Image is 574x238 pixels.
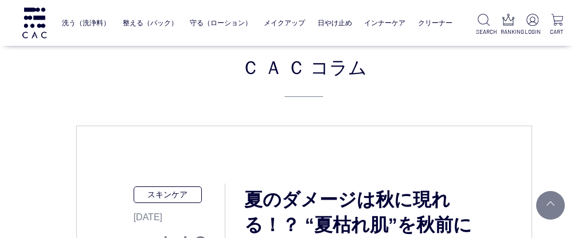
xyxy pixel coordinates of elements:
[364,11,405,35] a: インナーケア
[549,14,565,36] a: CART
[134,186,202,203] p: スキンケア
[190,11,252,35] a: 守る（ローション）
[549,28,565,36] p: CART
[418,11,452,35] a: クリーナー
[310,53,367,80] span: コラム
[525,28,540,36] p: LOGIN
[525,14,540,36] a: LOGIN
[476,14,491,36] a: SEARCH
[76,53,532,97] h2: ＣＡＣ
[62,11,110,35] a: 洗う（洗浄料）
[501,28,516,36] p: RANKING
[501,14,516,36] a: RANKING
[134,203,225,224] p: [DATE]
[264,11,305,35] a: メイクアップ
[476,28,491,36] p: SEARCH
[318,11,352,35] a: 日やけ止め
[21,7,48,39] img: logo
[123,11,178,35] a: 整える（パック）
